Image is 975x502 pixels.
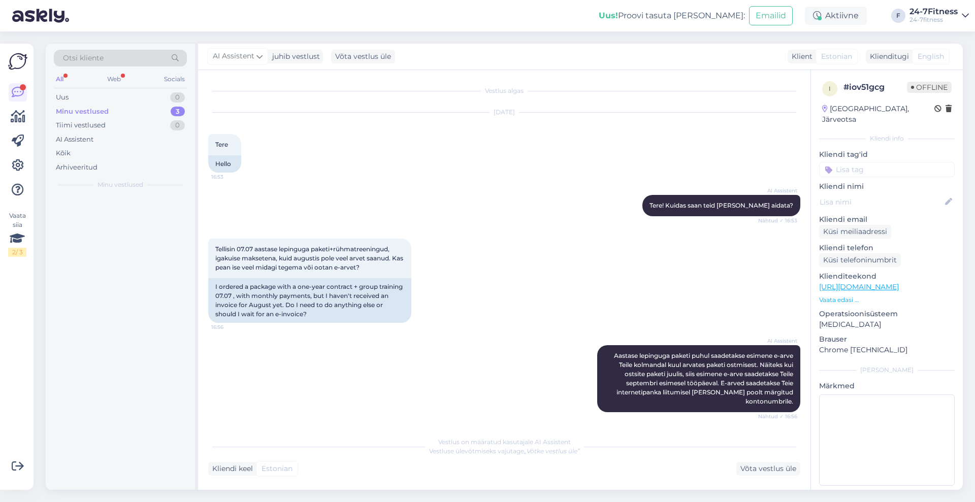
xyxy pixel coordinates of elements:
[805,7,867,25] div: Aktiivne
[909,8,969,24] a: 24-7Fitness24-7fitness
[599,11,618,20] b: Uus!
[614,352,795,405] span: Aastase lepinguga paketi puhul saadetakse esimene e-arve Teile kolmandal kuul arvates paketi ostm...
[8,248,26,257] div: 2 / 3
[788,51,812,62] div: Klient
[819,134,955,143] div: Kliendi info
[208,278,411,323] div: I ordered a package with a one-year contract + group training 07.07 , with monthly payments, but ...
[918,51,944,62] span: English
[819,381,955,391] p: Märkmed
[208,108,800,117] div: [DATE]
[819,181,955,192] p: Kliendi nimi
[208,86,800,95] div: Vestlus algas
[97,180,143,189] span: Minu vestlused
[56,107,109,117] div: Minu vestlused
[162,73,187,86] div: Socials
[56,92,69,103] div: Uus
[56,120,106,130] div: Tiimi vestlused
[56,135,93,145] div: AI Assistent
[819,282,899,291] a: [URL][DOMAIN_NAME]
[829,85,831,92] span: i
[170,120,185,130] div: 0
[820,196,943,208] input: Lisa nimi
[429,447,580,455] span: Vestluse ülevõtmiseks vajutage
[524,447,580,455] i: „Võtke vestlus üle”
[758,217,797,224] span: Nähtud ✓ 16:53
[891,9,905,23] div: F
[819,149,955,160] p: Kliendi tag'id
[54,73,66,86] div: All
[211,173,249,181] span: 16:53
[56,148,71,158] div: Kõik
[909,16,958,24] div: 24-7fitness
[213,51,254,62] span: AI Assistent
[907,82,952,93] span: Offline
[215,141,228,148] span: Tere
[331,50,395,63] div: Võta vestlus üle
[105,73,123,86] div: Web
[438,438,571,446] span: Vestlus on määratud kasutajale AI Assistent
[758,413,797,420] span: Nähtud ✓ 16:56
[819,309,955,319] p: Operatsioonisüsteem
[819,345,955,355] p: Chrome [TECHNICAL_ID]
[819,253,901,267] div: Küsi telefoninumbrit
[56,162,97,173] div: Arhiveeritud
[819,243,955,253] p: Kliendi telefon
[819,319,955,330] p: [MEDICAL_DATA]
[262,463,292,474] span: Estonian
[171,107,185,117] div: 3
[819,295,955,305] p: Vaata edasi ...
[268,51,320,62] div: juhib vestlust
[208,463,253,474] div: Kliendi keel
[909,8,958,16] div: 24-7Fitness
[170,92,185,103] div: 0
[649,202,793,209] span: Tere! Kuidas saan teid [PERSON_NAME] aidata?
[8,211,26,257] div: Vaata siia
[759,187,797,194] span: AI Assistent
[215,245,405,271] span: Tellisin 07.07 aastase lepinguga paketi+rühmatreeningud, igakuise maksetena, kuid augustis pole v...
[819,271,955,282] p: Klienditeekond
[843,81,907,93] div: # iov51gcg
[211,323,249,331] span: 16:56
[759,337,797,345] span: AI Assistent
[63,53,104,63] span: Otsi kliente
[822,104,934,125] div: [GEOGRAPHIC_DATA], Järveotsa
[599,10,745,22] div: Proovi tasuta [PERSON_NAME]:
[736,462,800,476] div: Võta vestlus üle
[8,52,27,71] img: Askly Logo
[208,155,241,173] div: Hello
[819,334,955,345] p: Brauser
[749,6,793,25] button: Emailid
[819,162,955,177] input: Lisa tag
[819,214,955,225] p: Kliendi email
[866,51,909,62] div: Klienditugi
[819,225,891,239] div: Küsi meiliaadressi
[819,365,955,375] div: [PERSON_NAME]
[821,51,852,62] span: Estonian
